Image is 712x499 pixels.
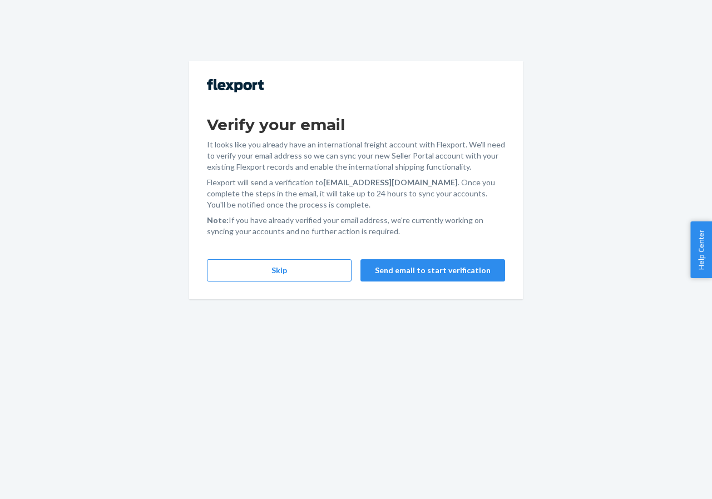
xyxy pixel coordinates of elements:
button: Help Center [690,221,712,278]
p: If you have already verified your email address, we're currently working on syncing your accounts... [207,215,505,237]
button: Skip [207,259,352,281]
p: Flexport will send a verification to . Once you complete the steps in the email, it will take up ... [207,177,505,210]
strong: [EMAIL_ADDRESS][DOMAIN_NAME] [323,177,458,187]
strong: Note: [207,215,229,225]
img: Flexport logo [207,79,264,92]
h1: Verify your email [207,115,505,135]
button: Send email to start verification [360,259,505,281]
p: It looks like you already have an international freight account with Flexport. We'll need to veri... [207,139,505,172]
